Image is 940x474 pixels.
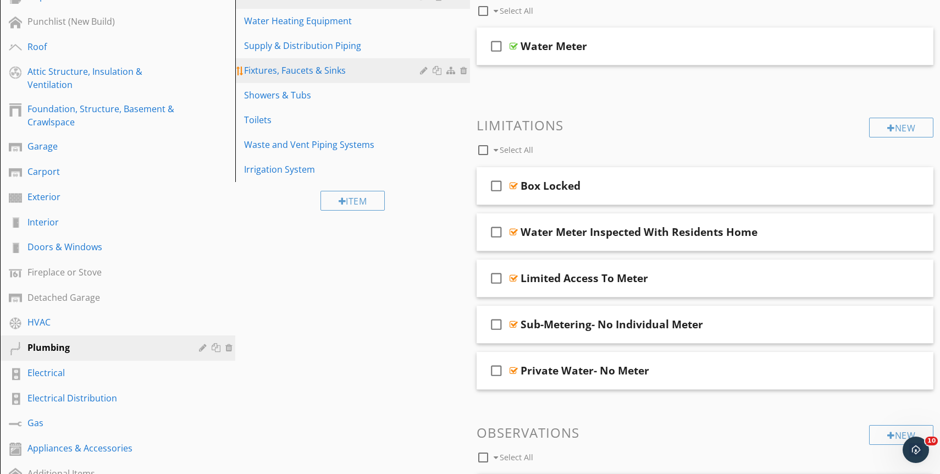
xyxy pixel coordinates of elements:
[488,173,505,199] i: check_box_outline_blank
[27,416,183,429] div: Gas
[521,364,649,377] div: Private Water- No Meter
[244,163,424,176] div: Irrigation System
[903,437,929,463] iframe: Intercom live chat
[27,102,183,129] div: Foundation, Structure, Basement & Crawlspace
[521,40,587,53] div: Water Meter
[488,33,505,59] i: check_box_outline_blank
[477,425,933,440] h3: Observations
[869,425,933,445] div: New
[488,265,505,291] i: check_box_outline_blank
[320,191,385,211] div: Item
[244,14,424,27] div: Water Heating Equipment
[244,138,424,151] div: Waste and Vent Piping Systems
[27,341,183,354] div: Plumbing
[27,15,183,28] div: Punchlist (New Build)
[869,118,933,137] div: New
[27,366,183,379] div: Electrical
[244,113,424,126] div: Toilets
[500,452,533,462] span: Select All
[521,179,580,192] div: Box Locked
[27,442,183,455] div: Appliances & Accessories
[27,190,183,203] div: Exterior
[521,318,703,331] div: Sub-Metering- No Individual Meter
[27,65,183,91] div: Attic Structure, Insulation & Ventilation
[521,272,648,285] div: Limited Access To Meter
[27,316,183,329] div: HVAC
[925,437,938,445] span: 10
[27,240,183,253] div: Doors & Windows
[488,357,505,384] i: check_box_outline_blank
[488,311,505,338] i: check_box_outline_blank
[500,145,533,155] span: Select All
[27,40,183,53] div: Roof
[244,64,424,77] div: Fixtures, Faucets & Sinks
[27,291,183,304] div: Detached Garage
[27,216,183,229] div: Interior
[521,225,757,239] div: Water Meter Inspected With Residents Home
[500,5,533,16] span: Select All
[27,392,183,405] div: Electrical Distribution
[27,165,183,178] div: Carport
[477,118,933,133] h3: Limitations
[27,140,183,153] div: Garage
[244,39,424,52] div: Supply & Distribution Piping
[27,266,183,279] div: Fireplace or Stove
[488,219,505,245] i: check_box_outline_blank
[244,89,424,102] div: Showers & Tubs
